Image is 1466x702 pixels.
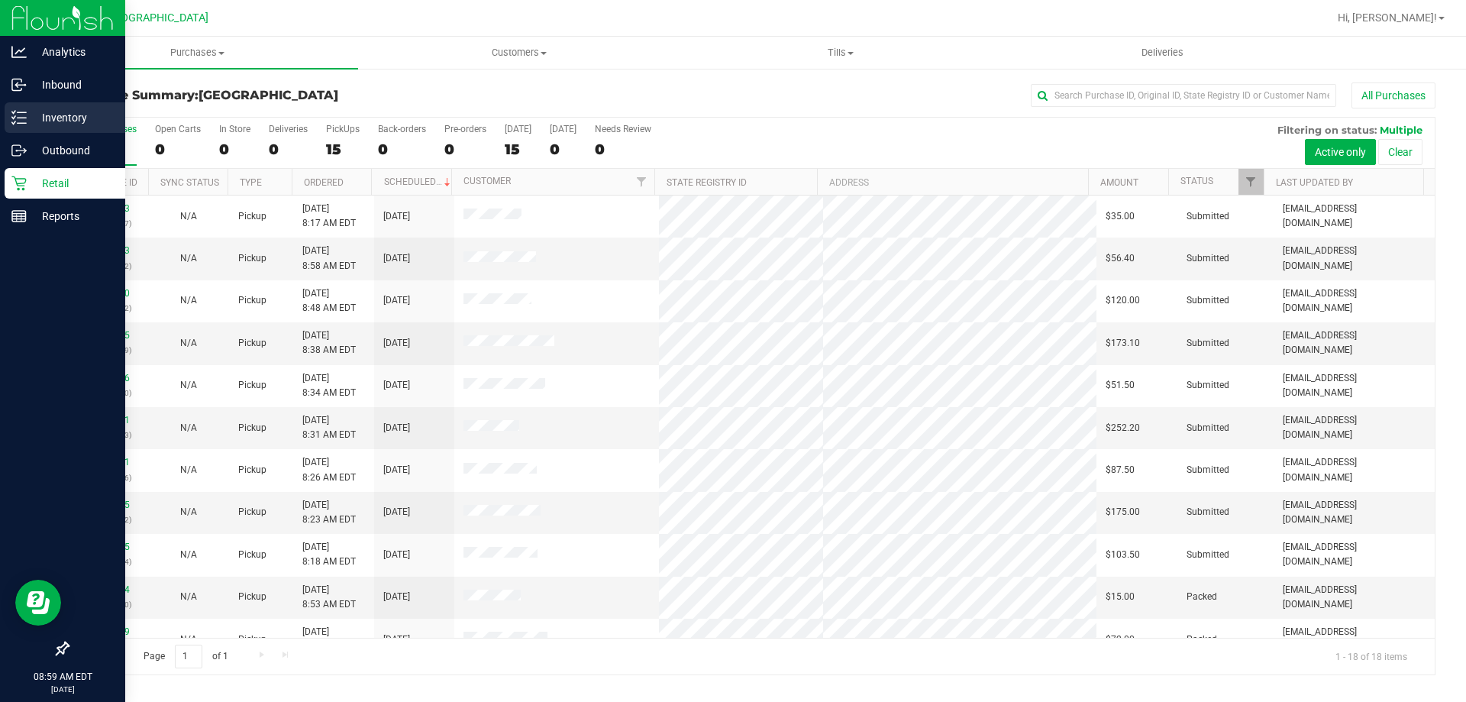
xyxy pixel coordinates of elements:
[238,293,266,308] span: Pickup
[180,380,197,390] span: Not Applicable
[302,244,356,273] span: [DATE] 8:58 AM EDT
[1106,251,1135,266] span: $56.40
[359,46,679,60] span: Customers
[302,455,356,484] span: [DATE] 8:26 AM EDT
[1187,463,1229,477] span: Submitted
[180,591,197,602] span: Not Applicable
[180,634,197,645] span: Not Applicable
[87,415,130,425] a: 11832631
[180,338,197,348] span: Not Applicable
[1283,244,1426,273] span: [EMAIL_ADDRESS][DOMAIN_NAME]
[1187,421,1229,435] span: Submitted
[1238,169,1264,195] a: Filter
[444,141,486,158] div: 0
[383,548,410,562] span: [DATE]
[175,645,202,668] input: 1
[87,288,130,299] a: 11832670
[302,328,356,357] span: [DATE] 8:38 AM EDT
[1378,139,1422,165] button: Clear
[1187,378,1229,393] span: Submitted
[1187,293,1229,308] span: Submitted
[238,590,266,604] span: Pickup
[37,46,358,60] span: Purchases
[238,548,266,562] span: Pickup
[27,141,118,160] p: Outbound
[7,684,118,695] p: [DATE]
[180,209,197,224] button: N/A
[27,108,118,127] p: Inventory
[1187,632,1217,647] span: Packed
[180,378,197,393] button: N/A
[37,37,358,69] a: Purchases
[11,176,27,191] inline-svg: Retail
[7,670,118,684] p: 08:59 AM EDT
[629,169,654,195] a: Filter
[155,141,201,158] div: 0
[302,202,356,231] span: [DATE] 8:17 AM EDT
[1283,498,1426,527] span: [EMAIL_ADDRESS][DOMAIN_NAME]
[383,209,410,224] span: [DATE]
[1187,336,1229,351] span: Submitted
[180,422,197,433] span: Not Applicable
[27,174,118,192] p: Retail
[27,43,118,61] p: Analytics
[180,293,197,308] button: N/A
[1283,286,1426,315] span: [EMAIL_ADDRESS][DOMAIN_NAME]
[1283,371,1426,400] span: [EMAIL_ADDRESS][DOMAIN_NAME]
[680,46,1000,60] span: Tills
[302,371,356,400] span: [DATE] 8:34 AM EDT
[326,124,360,134] div: PickUps
[1283,202,1426,231] span: [EMAIL_ADDRESS][DOMAIN_NAME]
[383,378,410,393] span: [DATE]
[680,37,1001,69] a: Tills
[1283,413,1426,442] span: [EMAIL_ADDRESS][DOMAIN_NAME]
[304,177,344,188] a: Ordered
[238,251,266,266] span: Pickup
[180,421,197,435] button: N/A
[1106,209,1135,224] span: $35.00
[1106,548,1140,562] span: $103.50
[11,143,27,158] inline-svg: Outbound
[1106,421,1140,435] span: $252.20
[302,540,356,569] span: [DATE] 8:18 AM EDT
[180,211,197,222] span: Not Applicable
[1351,82,1435,108] button: All Purchases
[238,336,266,351] span: Pickup
[550,141,576,158] div: 0
[384,176,454,187] a: Scheduled
[1283,328,1426,357] span: [EMAIL_ADDRESS][DOMAIN_NAME]
[302,583,356,612] span: [DATE] 8:53 AM EDT
[180,548,197,562] button: N/A
[180,251,197,266] button: N/A
[383,336,410,351] span: [DATE]
[1106,590,1135,604] span: $15.00
[1106,336,1140,351] span: $173.10
[1106,632,1135,647] span: $72.00
[87,203,130,214] a: 11832603
[1187,251,1229,266] span: Submitted
[326,141,360,158] div: 15
[1380,124,1422,136] span: Multiple
[180,295,197,306] span: Not Applicable
[180,505,197,519] button: N/A
[1187,590,1217,604] span: Packed
[383,421,410,435] span: [DATE]
[1106,378,1135,393] span: $51.50
[87,542,130,552] a: 11832605
[269,124,308,134] div: Deliveries
[358,37,680,69] a: Customers
[104,11,208,24] span: [GEOGRAPHIC_DATA]
[238,421,266,435] span: Pickup
[383,251,410,266] span: [DATE]
[11,44,27,60] inline-svg: Analytics
[238,378,266,393] span: Pickup
[1283,625,1426,654] span: [EMAIL_ADDRESS][DOMAIN_NAME]
[1180,176,1213,186] a: Status
[180,590,197,604] button: N/A
[87,373,130,383] a: 11832636
[1106,293,1140,308] span: $120.00
[27,207,118,225] p: Reports
[180,463,197,477] button: N/A
[11,77,27,92] inline-svg: Inbound
[87,457,130,467] a: 11832621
